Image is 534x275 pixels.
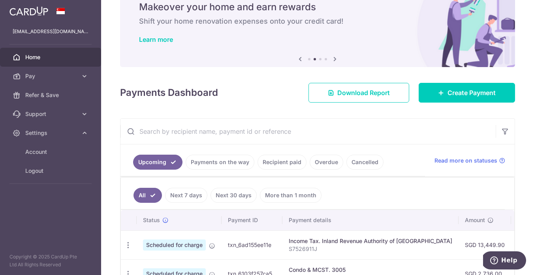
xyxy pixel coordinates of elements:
h4: Payments Dashboard [120,86,218,100]
a: More than 1 month [260,188,322,203]
span: Download Report [337,88,390,97]
span: Refer & Save [25,91,77,99]
td: txn_6ad155ee11e [222,230,282,259]
p: [EMAIL_ADDRESS][DOMAIN_NAME] [13,28,88,36]
h6: Shift your home renovation expenses onto your credit card! [139,17,496,26]
th: Payment ID [222,210,282,230]
td: SGD 13,449.90 [459,230,511,259]
div: Condo & MCST. 3005 [289,266,452,274]
a: Read more on statuses [434,157,505,165]
a: Next 7 days [165,188,207,203]
a: Cancelled [346,155,384,170]
span: Scheduled for charge [143,239,206,251]
span: Logout [25,167,77,175]
span: Support [25,110,77,118]
a: Overdue [310,155,343,170]
a: Recipient paid [258,155,306,170]
p: S7526911J [289,245,452,253]
span: Account [25,148,77,156]
a: Download Report [308,83,409,103]
span: Settings [25,129,77,137]
a: Payments on the way [186,155,254,170]
a: Create Payment [419,83,515,103]
span: Read more on statuses [434,157,497,165]
a: Next 30 days [211,188,257,203]
h5: Makeover your home and earn rewards [139,1,496,13]
span: Status [143,216,160,224]
span: Create Payment [448,88,496,97]
th: Payment details [282,210,459,230]
iframe: Opens a widget where you can find more information [483,251,526,271]
span: Home [25,53,77,61]
img: CardUp [9,6,48,16]
span: Amount [465,216,485,224]
a: All [133,188,162,203]
a: Learn more [139,36,173,43]
input: Search by recipient name, payment id or reference [120,119,496,144]
div: Income Tax. Inland Revenue Authority of [GEOGRAPHIC_DATA] [289,237,452,245]
a: Upcoming [133,155,182,170]
span: Pay [25,72,77,80]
